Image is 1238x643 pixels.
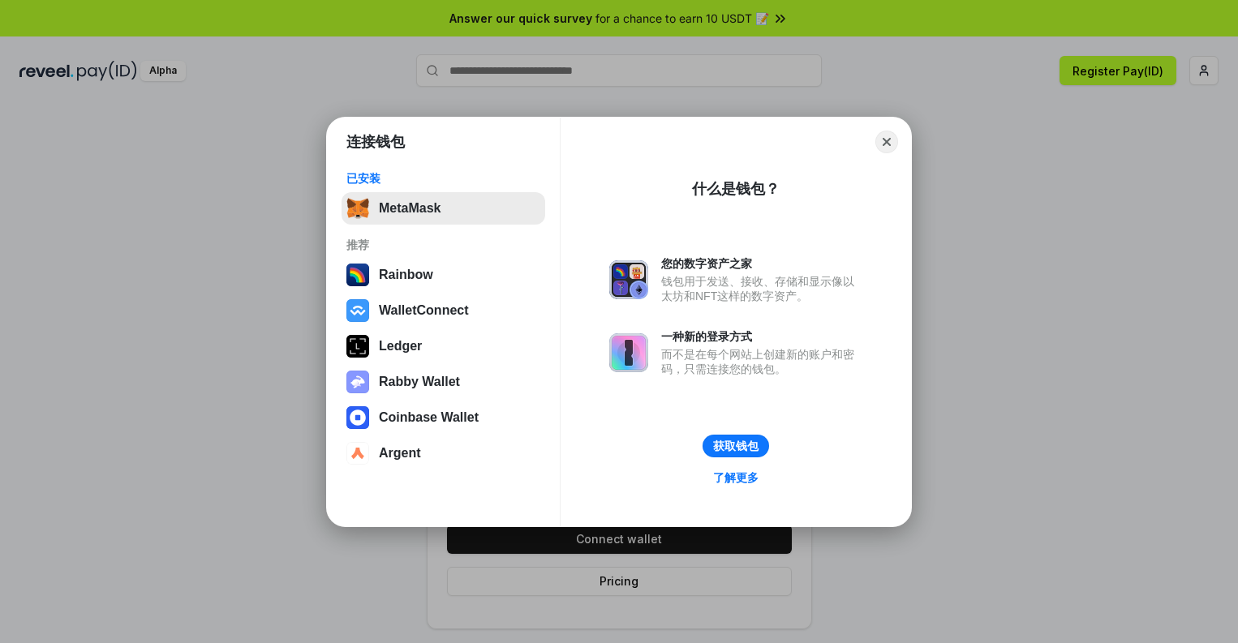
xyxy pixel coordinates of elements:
div: 已安装 [346,171,540,186]
div: WalletConnect [379,303,469,318]
button: Argent [342,437,545,469]
img: svg+xml,%3Csvg%20xmlns%3D%22http%3A%2F%2Fwww.w3.org%2F2000%2Fsvg%22%20fill%3D%22none%22%20viewBox... [609,333,648,372]
img: svg+xml,%3Csvg%20width%3D%2228%22%20height%3D%2228%22%20viewBox%3D%220%200%2028%2028%22%20fill%3D... [346,442,369,465]
div: Coinbase Wallet [379,410,479,425]
div: 钱包用于发送、接收、存储和显示像以太坊和NFT这样的数字资产。 [661,274,862,303]
div: 什么是钱包？ [692,179,780,199]
button: Close [875,131,898,153]
button: WalletConnect [342,294,545,327]
img: svg+xml,%3Csvg%20width%3D%2228%22%20height%3D%2228%22%20viewBox%3D%220%200%2028%2028%22%20fill%3D... [346,406,369,429]
button: Rabby Wallet [342,366,545,398]
button: Rainbow [342,259,545,291]
h1: 连接钱包 [346,132,405,152]
div: 获取钱包 [713,439,759,453]
button: MetaMask [342,192,545,225]
div: MetaMask [379,201,441,216]
div: 推荐 [346,238,540,252]
div: 了解更多 [713,470,759,485]
div: Rabby Wallet [379,375,460,389]
div: 而不是在每个网站上创建新的账户和密码，只需连接您的钱包。 [661,347,862,376]
img: svg+xml,%3Csvg%20width%3D%22120%22%20height%3D%22120%22%20viewBox%3D%220%200%20120%20120%22%20fil... [346,264,369,286]
div: 您的数字资产之家 [661,256,862,271]
button: 获取钱包 [703,435,769,457]
img: svg+xml,%3Csvg%20xmlns%3D%22http%3A%2F%2Fwww.w3.org%2F2000%2Fsvg%22%20fill%3D%22none%22%20viewBox... [609,260,648,299]
div: Argent [379,446,421,461]
img: svg+xml,%3Csvg%20xmlns%3D%22http%3A%2F%2Fwww.w3.org%2F2000%2Fsvg%22%20width%3D%2228%22%20height%3... [346,335,369,358]
img: svg+xml,%3Csvg%20width%3D%2228%22%20height%3D%2228%22%20viewBox%3D%220%200%2028%2028%22%20fill%3D... [346,299,369,322]
img: svg+xml,%3Csvg%20fill%3D%22none%22%20height%3D%2233%22%20viewBox%3D%220%200%2035%2033%22%20width%... [346,197,369,220]
button: Ledger [342,330,545,362]
button: Coinbase Wallet [342,401,545,434]
div: 一种新的登录方式 [661,329,862,344]
img: svg+xml,%3Csvg%20xmlns%3D%22http%3A%2F%2Fwww.w3.org%2F2000%2Fsvg%22%20fill%3D%22none%22%20viewBox... [346,371,369,393]
div: Ledger [379,339,422,354]
a: 了解更多 [703,467,768,488]
div: Rainbow [379,268,433,282]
